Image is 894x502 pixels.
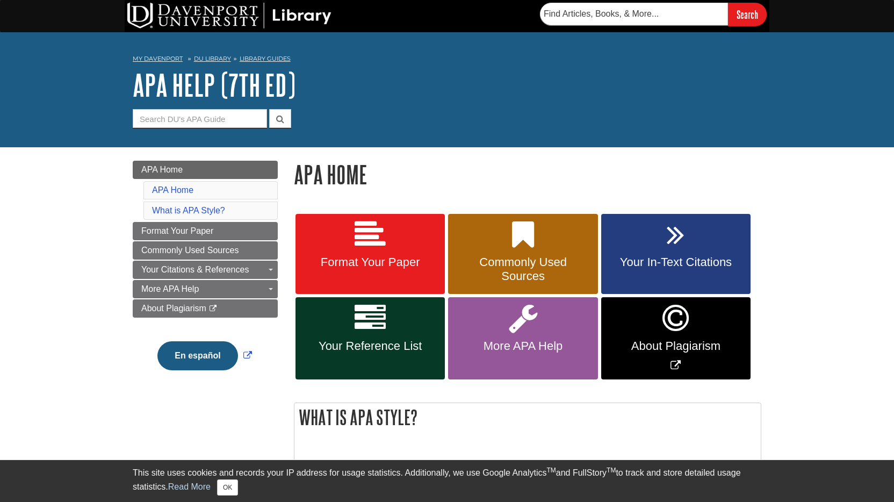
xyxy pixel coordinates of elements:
a: Format Your Paper [295,214,445,295]
a: APA Home [152,185,193,195]
div: Guide Page Menu [133,161,278,389]
span: Format Your Paper [304,255,437,269]
button: En español [157,341,237,370]
a: Your In-Text Citations [601,214,751,295]
button: Close [217,479,238,496]
span: More APA Help [456,339,589,353]
a: APA Help (7th Ed) [133,68,295,102]
a: Library Guides [240,55,291,62]
a: What is APA Style? [152,206,225,215]
sup: TM [607,467,616,474]
input: Find Articles, Books, & More... [540,3,728,25]
a: Read More [168,482,211,491]
a: DU Library [194,55,231,62]
input: Search [728,3,767,26]
form: Searches DU Library's articles, books, and more [540,3,767,26]
a: Your Reference List [295,297,445,379]
a: Commonly Used Sources [448,214,597,295]
a: More APA Help [133,280,278,298]
span: Format Your Paper [141,226,213,235]
nav: breadcrumb [133,52,761,69]
i: This link opens in a new window [208,305,218,312]
h1: APA Home [294,161,761,188]
span: More APA Help [141,284,199,293]
a: Format Your Paper [133,222,278,240]
span: Commonly Used Sources [141,246,239,255]
a: Link opens in new window [155,351,254,360]
a: My Davenport [133,54,183,63]
a: Your Citations & References [133,261,278,279]
input: Search DU's APA Guide [133,109,267,128]
a: Link opens in new window [601,297,751,379]
div: This site uses cookies and records your IP address for usage statistics. Additionally, we use Goo... [133,467,761,496]
span: About Plagiarism [141,304,206,313]
a: About Plagiarism [133,299,278,318]
span: About Plagiarism [609,339,742,353]
span: Your Citations & References [141,265,249,274]
a: Commonly Used Sources [133,241,278,260]
sup: TM [546,467,556,474]
img: DU Library [127,3,331,28]
h2: What is APA Style? [294,403,761,432]
span: Commonly Used Sources [456,255,589,283]
a: More APA Help [448,297,597,379]
span: APA Home [141,165,183,174]
a: APA Home [133,161,278,179]
span: Your In-Text Citations [609,255,742,269]
span: Your Reference List [304,339,437,353]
